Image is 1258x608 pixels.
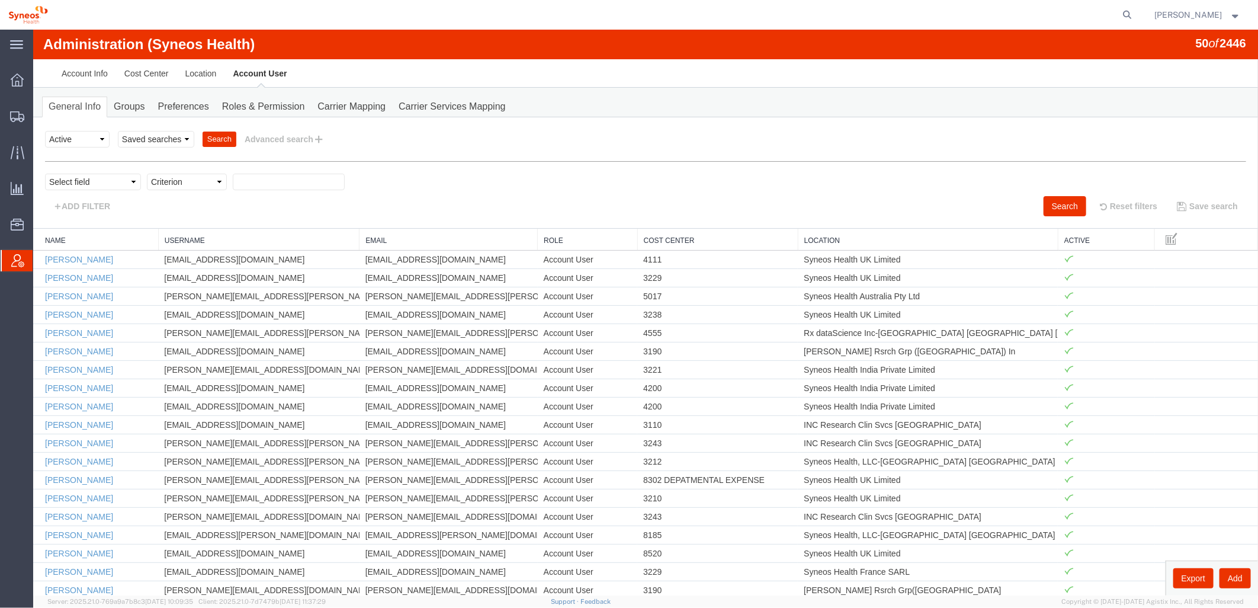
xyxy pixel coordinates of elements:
td: [EMAIL_ADDRESS][DOMAIN_NAME] [125,239,326,257]
button: Search [169,102,203,117]
span: Anne Thierfelder [1155,8,1222,21]
td: [PERSON_NAME][EMAIL_ADDRESS][DOMAIN_NAME] [125,551,326,569]
td: Account User [505,386,605,404]
a: [PERSON_NAME] [12,556,80,565]
td: Syneos Health France SARL [765,533,1025,551]
td: [PERSON_NAME][EMAIL_ADDRESS][PERSON_NAME][DOMAIN_NAME] [326,459,505,478]
td: [PERSON_NAME][EMAIL_ADDRESS][PERSON_NAME][DOMAIN_NAME] [326,441,505,459]
a: Email [332,206,498,216]
button: [PERSON_NAME] [1154,8,1242,22]
td: [EMAIL_ADDRESS][DOMAIN_NAME] [326,349,505,367]
td: Syneos Health UK Limited [765,239,1025,257]
a: Cost Center [611,206,759,216]
td: [EMAIL_ADDRESS][PERSON_NAME][DOMAIN_NAME] [125,496,326,514]
a: [PERSON_NAME] [12,335,80,345]
td: Account User [505,331,605,349]
td: 3229 [604,533,765,551]
td: INC Research Clin Svcs [GEOGRAPHIC_DATA] [765,404,1025,423]
a: [PERSON_NAME] [12,354,80,363]
td: Account User [505,294,605,312]
a: [PERSON_NAME] [12,427,80,437]
button: Export [1140,539,1180,559]
a: Name [12,206,119,216]
td: [EMAIL_ADDRESS][DOMAIN_NAME] [125,386,326,404]
th: Role [505,199,605,221]
td: [EMAIL_ADDRESS][DOMAIN_NAME] [125,533,326,551]
td: Account User [505,312,605,331]
td: Syneos Health UK Limited [765,220,1025,239]
td: 3238 [604,276,765,294]
td: 3210 [604,459,765,478]
td: Account User [505,349,605,367]
td: Account User [505,367,605,386]
td: Syneos Health Australia Pty Ltd [765,257,1025,276]
td: 3221 [604,331,765,349]
a: [PERSON_NAME] [12,464,80,473]
a: Groups [74,67,118,88]
td: 4200 [604,349,765,367]
td: [PERSON_NAME][EMAIL_ADDRESS][PERSON_NAME][DOMAIN_NAME] [125,423,326,441]
td: Account User [505,239,605,257]
a: [PERSON_NAME] [12,409,80,418]
button: ADD FILTER [12,167,85,187]
a: [PERSON_NAME] [12,280,80,290]
a: [PERSON_NAME] [12,537,80,547]
td: Syneos Health, LLC-[GEOGRAPHIC_DATA] [GEOGRAPHIC_DATA] [GEOGRAPHIC_DATA] [765,496,1025,514]
td: 3229 [604,239,765,257]
td: [PERSON_NAME][EMAIL_ADDRESS][DOMAIN_NAME] [326,478,505,496]
td: Account User [505,459,605,478]
a: Carrier Services Mapping [359,67,479,88]
a: [PERSON_NAME] [12,244,80,253]
td: 4555 [604,294,765,312]
a: [PERSON_NAME] [12,519,80,529]
td: [EMAIL_ADDRESS][DOMAIN_NAME] [125,276,326,294]
td: 8185 [604,496,765,514]
td: Account User [505,257,605,276]
td: Account User [505,404,605,423]
td: 3212 [604,423,765,441]
td: [PERSON_NAME] Rsrch Grp ([GEOGRAPHIC_DATA]) In [765,312,1025,331]
td: Syneos Health India Private Limited [765,331,1025,349]
a: [PERSON_NAME] [12,482,80,492]
td: [PERSON_NAME][EMAIL_ADDRESS][DOMAIN_NAME] [125,478,326,496]
td: [EMAIL_ADDRESS][DOMAIN_NAME] [326,239,505,257]
a: [PERSON_NAME] [12,372,80,382]
td: [EMAIL_ADDRESS][DOMAIN_NAME] [326,367,505,386]
td: Account User [505,478,605,496]
td: [PERSON_NAME][EMAIL_ADDRESS][DOMAIN_NAME] [125,331,326,349]
a: Preferences [118,67,182,88]
td: [PERSON_NAME][EMAIL_ADDRESS][PERSON_NAME][DOMAIN_NAME] [125,459,326,478]
td: 4200 [604,367,765,386]
td: Syneos Health India Private Limited [765,367,1025,386]
span: Client: 2025.21.0-7d7479b [198,598,326,605]
td: 3243 [604,404,765,423]
a: Location [144,30,192,58]
button: Add [1186,539,1218,559]
td: [PERSON_NAME] Rsrch Grp([GEOGRAPHIC_DATA] [765,551,1025,569]
td: [PERSON_NAME][EMAIL_ADDRESS][PERSON_NAME][DOMAIN_NAME] [326,294,505,312]
td: [PERSON_NAME][EMAIL_ADDRESS][PERSON_NAME][DOMAIN_NAME] [326,404,505,423]
a: [PERSON_NAME] [12,391,80,400]
img: logo [8,6,48,24]
td: Syneos Health, LLC-[GEOGRAPHIC_DATA] [GEOGRAPHIC_DATA] [GEOGRAPHIC_DATA] [765,423,1025,441]
a: General Info [9,67,74,88]
td: [EMAIL_ADDRESS][DOMAIN_NAME] [326,533,505,551]
td: Account User [505,441,605,459]
td: [EMAIL_ADDRESS][DOMAIN_NAME] [326,276,505,294]
span: Copyright © [DATE]-[DATE] Agistix Inc., All Rights Reserved [1061,597,1244,607]
span: [DATE] 11:37:29 [280,598,326,605]
td: Syneos Health UK Limited [765,514,1025,533]
span: [DATE] 10:09:35 [145,598,193,605]
button: Advanced search [203,100,300,120]
a: [PERSON_NAME] [12,317,80,327]
td: Account User [505,276,605,294]
td: [PERSON_NAME][EMAIL_ADDRESS][PERSON_NAME][DOMAIN_NAME] [326,423,505,441]
td: Rx dataScience Inc-[GEOGRAPHIC_DATA] [GEOGRAPHIC_DATA] [GEOGRAPHIC_DATA] [765,294,1025,312]
th: Cost Center [604,199,765,221]
td: 5017 [604,257,765,276]
td: Account User [505,551,605,569]
td: [EMAIL_ADDRESS][DOMAIN_NAME] [125,349,326,367]
span: Server: 2025.21.0-769a9a7b8c3 [47,598,193,605]
td: Syneos Health India Private Limited [765,349,1025,367]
